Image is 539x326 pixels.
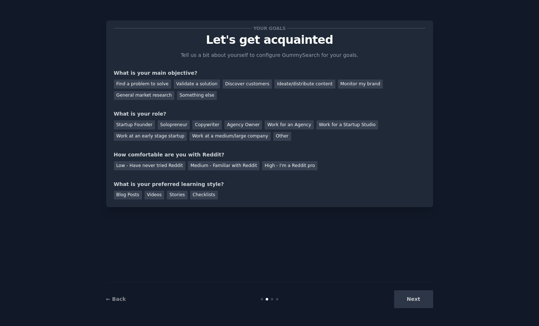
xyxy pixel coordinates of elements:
[106,296,126,302] a: ← Back
[114,132,187,141] div: Work at an early stage startup
[274,79,335,89] div: Ideate/distribute content
[174,79,220,89] div: Validate a solution
[114,181,426,188] div: What is your preferred learning style?
[223,79,272,89] div: Discover customers
[338,79,383,89] div: Monitor my brand
[114,69,426,77] div: What is your main objective?
[114,79,171,89] div: Find a problem to solve
[190,191,218,200] div: Checklists
[158,120,190,129] div: Solopreneur
[114,161,185,170] div: Low - Have never tried Reddit
[114,91,175,100] div: General market research
[145,191,165,200] div: Videos
[114,151,426,159] div: How comfortable are you with Reddit?
[224,120,262,129] div: Agency Owner
[252,24,287,32] span: Your goals
[114,34,426,46] p: Let's get acquainted
[114,191,142,200] div: Blog Posts
[177,91,217,100] div: Something else
[265,120,313,129] div: Work for an Agency
[192,120,222,129] div: Copywriter
[316,120,378,129] div: Work for a Startup Studio
[188,161,259,170] div: Medium - Familiar with Reddit
[114,120,155,129] div: Startup Founder
[273,132,291,141] div: Other
[189,132,270,141] div: Work at a medium/large company
[167,191,187,200] div: Stories
[262,161,317,170] div: High - I'm a Reddit pro
[178,51,362,59] p: Tell us a bit about yourself to configure GummySearch for your goals.
[114,110,426,118] div: What is your role?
